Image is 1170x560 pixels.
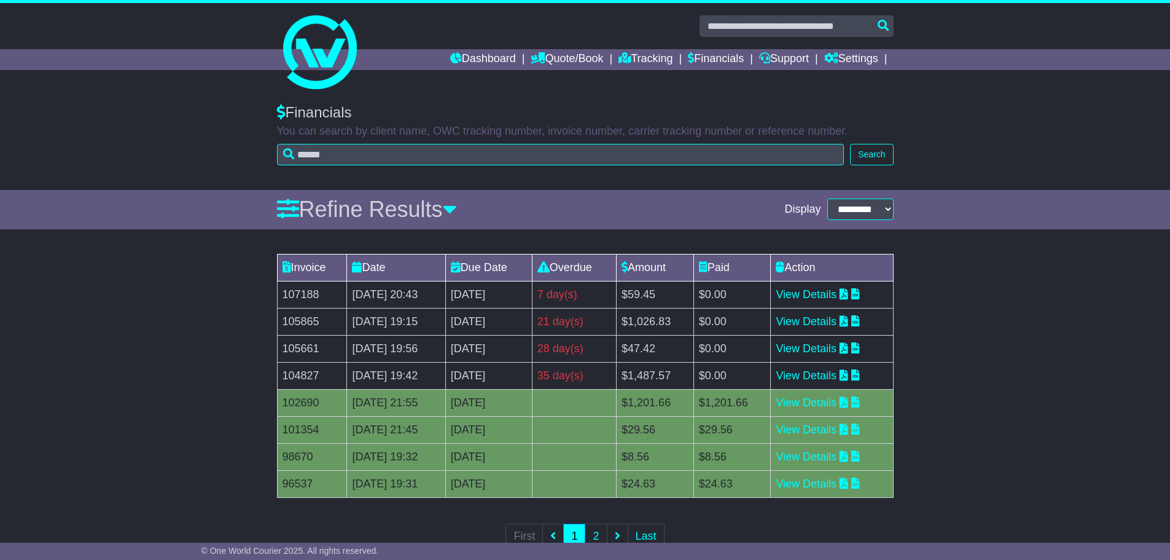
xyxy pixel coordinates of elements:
[537,286,611,303] div: 7 day(s)
[617,335,694,362] td: $47.42
[537,368,611,384] div: 35 day(s)
[450,49,516,70] a: Dashboard
[776,288,837,301] a: View Details
[277,197,457,222] a: Refine Results
[347,470,445,497] td: [DATE] 19:31
[277,281,347,308] td: 107188
[850,144,893,165] button: Search
[693,389,771,416] td: $1,201.66
[693,416,771,443] td: $29.56
[445,308,532,335] td: [DATE]
[617,389,694,416] td: $1,201.66
[693,443,771,470] td: $8.56
[617,443,694,470] td: $8.56
[277,335,347,362] td: 105661
[617,281,694,308] td: $59.45
[445,281,532,308] td: [DATE]
[618,49,673,70] a: Tracking
[693,335,771,362] td: $0.00
[693,362,771,389] td: $0.00
[277,389,347,416] td: 102690
[617,308,694,335] td: $1,026.83
[688,49,744,70] a: Financials
[563,524,585,549] a: 1
[585,524,607,549] a: 2
[445,443,532,470] td: [DATE]
[617,416,694,443] td: $29.56
[347,281,445,308] td: [DATE] 20:43
[201,546,379,556] span: © One World Courier 2025. All rights reserved.
[776,451,837,463] a: View Details
[784,203,821,216] span: Display
[537,314,611,330] div: 21 day(s)
[347,308,445,335] td: [DATE] 19:15
[277,362,347,389] td: 104827
[445,470,532,497] td: [DATE]
[776,369,837,382] a: View Details
[759,49,809,70] a: Support
[445,254,532,281] td: Due Date
[824,49,878,70] a: Settings
[693,254,771,281] td: Paid
[776,424,837,436] a: View Details
[537,341,611,357] div: 28 day(s)
[617,470,694,497] td: $24.63
[693,308,771,335] td: $0.00
[347,443,445,470] td: [DATE] 19:32
[776,342,837,355] a: View Details
[277,470,347,497] td: 96537
[628,524,665,549] a: Last
[277,104,894,122] div: Financials
[776,396,837,409] a: View Details
[277,254,347,281] td: Invoice
[347,335,445,362] td: [DATE] 19:56
[693,470,771,497] td: $24.63
[277,125,894,138] p: You can search by client name, OWC tracking number, invoice number, carrier tracking number or re...
[347,254,445,281] td: Date
[531,49,603,70] a: Quote/Book
[445,389,532,416] td: [DATE]
[277,416,347,443] td: 101354
[776,315,837,328] a: View Details
[445,362,532,389] td: [DATE]
[617,254,694,281] td: Amount
[347,389,445,416] td: [DATE] 21:55
[445,335,532,362] td: [DATE]
[693,281,771,308] td: $0.00
[277,443,347,470] td: 98670
[445,416,532,443] td: [DATE]
[277,308,347,335] td: 105865
[532,254,616,281] td: Overdue
[776,478,837,490] a: View Details
[617,362,694,389] td: $1,487.57
[347,416,445,443] td: [DATE] 21:45
[771,254,893,281] td: Action
[347,362,445,389] td: [DATE] 19:42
